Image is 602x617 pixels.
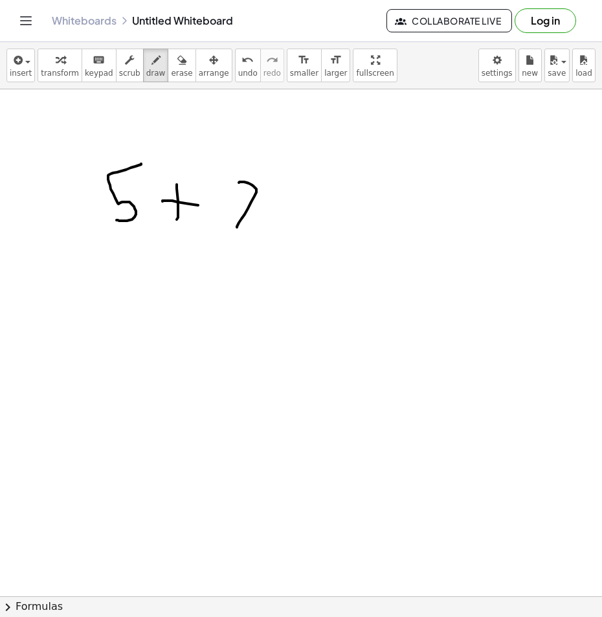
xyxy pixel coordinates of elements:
span: Collaborate Live [397,15,501,27]
i: keyboard [93,52,105,68]
span: larger [324,69,347,78]
button: scrub [116,49,144,82]
button: draw [143,49,169,82]
button: new [518,49,542,82]
i: redo [266,52,278,68]
span: draw [146,69,166,78]
span: settings [482,69,513,78]
button: settings [478,49,516,82]
button: Log in [515,8,576,33]
i: format_size [298,52,310,68]
a: Whiteboards [52,14,117,27]
button: fullscreen [353,49,397,82]
button: load [572,49,596,82]
span: erase [171,69,192,78]
span: undo [238,69,258,78]
span: insert [10,69,32,78]
button: arrange [195,49,232,82]
button: Collaborate Live [386,9,512,32]
button: erase [168,49,195,82]
span: fullscreen [356,69,394,78]
span: keypad [85,69,113,78]
button: Toggle navigation [16,10,36,31]
button: save [544,49,570,82]
span: arrange [199,69,229,78]
span: save [548,69,566,78]
span: smaller [290,69,318,78]
button: undoundo [235,49,261,82]
button: insert [6,49,35,82]
button: transform [38,49,82,82]
i: undo [241,52,254,68]
span: new [522,69,538,78]
button: redoredo [260,49,284,82]
button: keyboardkeypad [82,49,117,82]
span: scrub [119,69,140,78]
span: redo [263,69,281,78]
button: format_sizesmaller [287,49,322,82]
span: transform [41,69,79,78]
button: format_sizelarger [321,49,350,82]
span: load [575,69,592,78]
i: format_size [329,52,342,68]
